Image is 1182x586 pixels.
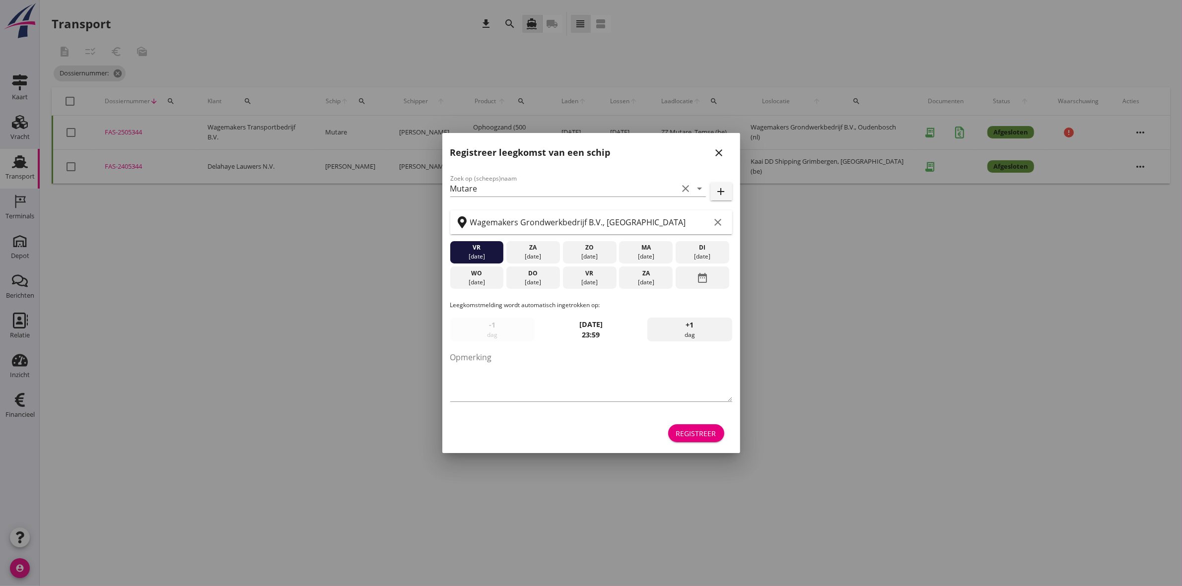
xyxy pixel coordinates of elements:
[450,318,535,341] div: dag
[678,243,727,252] div: di
[686,320,694,330] span: +1
[450,146,611,159] h2: Registreer leegkomst van een schip
[509,269,557,278] div: do
[509,252,557,261] div: [DATE]
[582,330,600,339] strong: 23:59
[452,278,501,287] div: [DATE]
[565,252,614,261] div: [DATE]
[450,349,732,401] textarea: Opmerking
[452,252,501,261] div: [DATE]
[565,269,614,278] div: vr
[509,243,557,252] div: za
[489,320,495,330] span: -1
[450,181,678,196] input: Zoek op (scheeps)naam
[622,252,670,261] div: [DATE]
[715,186,727,197] i: add
[622,243,670,252] div: ma
[694,183,706,195] i: arrow_drop_down
[668,424,724,442] button: Registreer
[712,216,724,228] i: clear
[452,269,501,278] div: wo
[678,252,727,261] div: [DATE]
[509,278,557,287] div: [DATE]
[452,243,501,252] div: vr
[470,214,710,230] input: Zoek op terminal of plaats
[622,278,670,287] div: [DATE]
[696,269,708,287] i: date_range
[565,243,614,252] div: zo
[713,147,725,159] i: close
[676,428,716,439] div: Registreer
[647,318,732,341] div: dag
[622,269,670,278] div: za
[579,320,603,329] strong: [DATE]
[450,301,732,310] p: Leegkomstmelding wordt automatisch ingetrokken op:
[565,278,614,287] div: [DATE]
[680,183,692,195] i: clear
